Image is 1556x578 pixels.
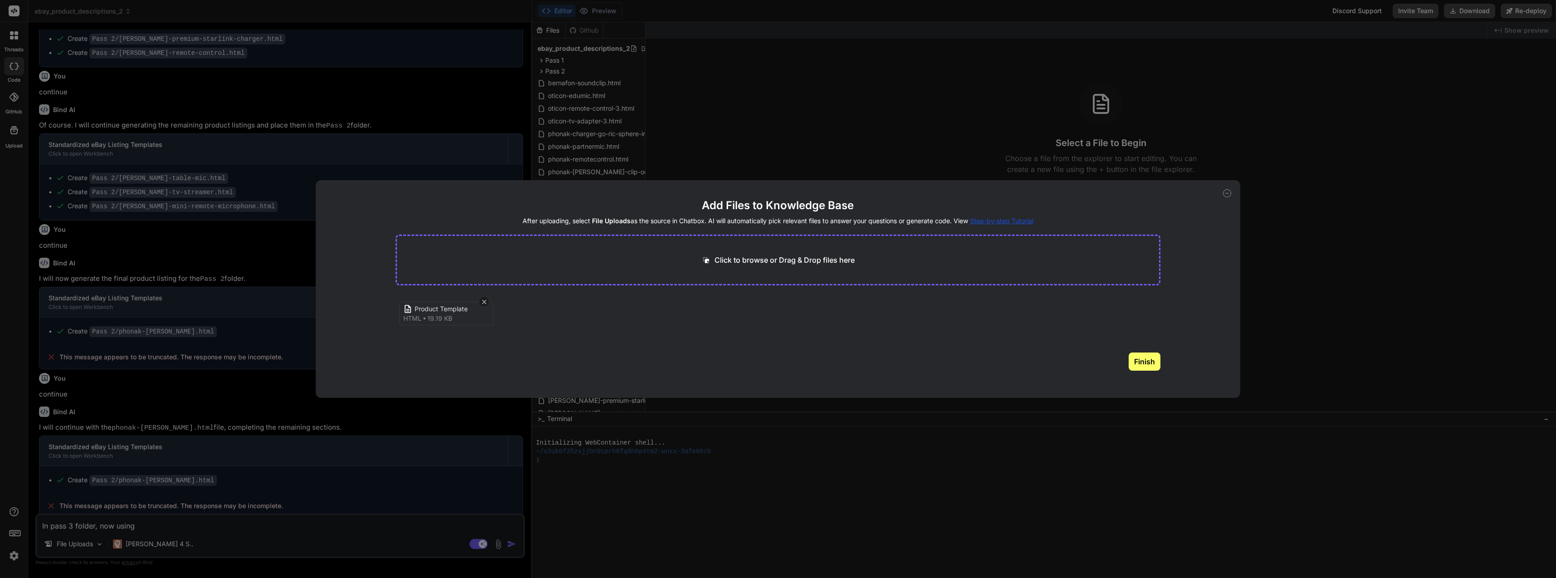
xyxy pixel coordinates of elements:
span: File Uploads [592,217,631,225]
h4: After uploading, select as the source in Chatbox. AI will automatically pick relevant files to an... [396,216,1160,225]
span: Step-by-step Tutorial [970,217,1033,225]
button: Finish [1129,353,1160,371]
span: 19.19 KB [427,314,452,323]
h2: Add Files to Knowledge Base [396,198,1160,213]
p: Click to browse or Drag & Drop files here [714,255,855,265]
span: html [403,314,421,323]
span: Product Template [415,304,487,314]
